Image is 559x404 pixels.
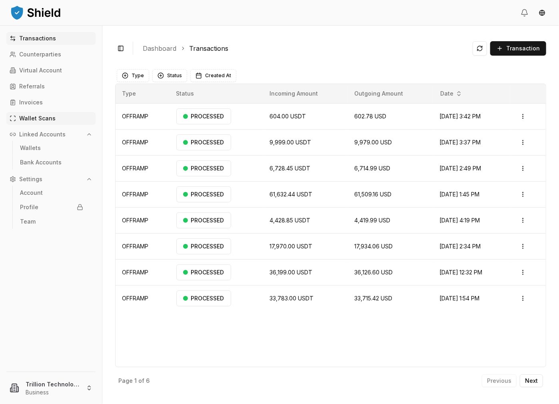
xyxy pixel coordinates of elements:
span: 602.78 USD [354,113,386,120]
button: Type [117,69,149,82]
p: Account [20,190,43,196]
div: PROCESSED [176,108,231,124]
a: Wallets [17,142,86,154]
p: Profile [20,204,38,210]
span: 4,419.99 USD [354,217,390,224]
img: ShieldPay Logo [10,4,62,20]
td: OFFRAMP [116,129,170,155]
p: Counterparties [19,52,61,57]
div: PROCESSED [176,134,231,150]
span: 17,970.00 USDT [270,243,312,250]
th: Type [116,84,170,103]
span: [DATE] 1:45 PM [439,191,480,198]
div: PROCESSED [176,264,231,280]
span: [DATE] 2:34 PM [439,243,481,250]
span: [DATE] 2:49 PM [439,165,481,172]
td: OFFRAMP [116,207,170,233]
a: Wallet Scans [6,112,96,125]
td: OFFRAMP [116,285,170,311]
span: 61,509.16 USD [354,191,391,198]
span: 33,715.42 USD [354,295,392,302]
a: Referrals [6,80,96,93]
th: Incoming Amount [263,84,348,103]
p: Wallets [20,145,41,151]
p: Bank Accounts [20,160,62,165]
span: 36,126.60 USD [354,269,393,276]
button: Trillion Technologies and Trading LLCBusiness [3,375,99,401]
button: Next [520,374,543,387]
span: 9,999.00 USDT [270,139,311,146]
span: 61,632.44 USDT [270,191,312,198]
a: Transactions [189,44,228,53]
span: 4,428.85 USDT [270,217,310,224]
a: Team [17,215,86,228]
p: Transactions [19,36,56,41]
td: OFFRAMP [116,155,170,181]
span: [DATE] 12:32 PM [439,269,483,276]
button: Status [152,69,187,82]
p: Next [525,378,538,384]
a: Account [17,186,86,199]
div: PROCESSED [176,212,231,228]
span: Created At [205,72,231,79]
span: [DATE] 4:19 PM [439,217,480,224]
div: PROCESSED [176,238,231,254]
span: 33,783.00 USDT [270,295,313,302]
div: PROCESSED [176,290,231,306]
span: [DATE] 3:37 PM [439,139,481,146]
th: Status [170,84,264,103]
button: Linked Accounts [6,128,96,141]
span: 6,728.45 USDT [270,165,310,172]
nav: breadcrumb [143,44,466,53]
span: 17,934.06 USD [354,243,393,250]
p: 6 [146,378,150,384]
span: Transaction [506,44,540,52]
p: Virtual Account [19,68,62,73]
p: Trillion Technologies and Trading LLC [26,380,80,388]
td: OFFRAMP [116,103,170,129]
span: 9,979.00 USD [354,139,392,146]
th: Outgoing Amount [348,84,433,103]
a: Profile [17,201,86,214]
p: Wallet Scans [19,116,56,121]
span: [DATE] 3:42 PM [439,113,481,120]
a: Counterparties [6,48,96,61]
button: Created At [190,69,236,82]
span: 36,199.00 USDT [270,269,312,276]
p: Page [118,378,133,384]
span: 6,714.99 USD [354,165,390,172]
a: Bank Accounts [17,156,86,169]
p: Business [26,388,80,396]
button: Transaction [490,41,546,56]
span: [DATE] 1:54 PM [439,295,480,302]
div: PROCESSED [176,186,231,202]
a: Dashboard [143,44,176,53]
a: Transactions [6,32,96,45]
span: 604.00 USDT [270,113,306,120]
p: Referrals [19,84,45,89]
p: Settings [19,176,42,182]
p: 1 [134,378,137,384]
td: OFFRAMP [116,181,170,207]
p: Linked Accounts [19,132,66,137]
p: Invoices [19,100,43,105]
td: OFFRAMP [116,259,170,285]
td: OFFRAMP [116,233,170,259]
button: Settings [6,173,96,186]
div: PROCESSED [176,160,231,176]
button: Date [437,87,465,100]
p: of [138,378,144,384]
a: Virtual Account [6,64,96,77]
a: Invoices [6,96,96,109]
p: Team [20,219,36,224]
